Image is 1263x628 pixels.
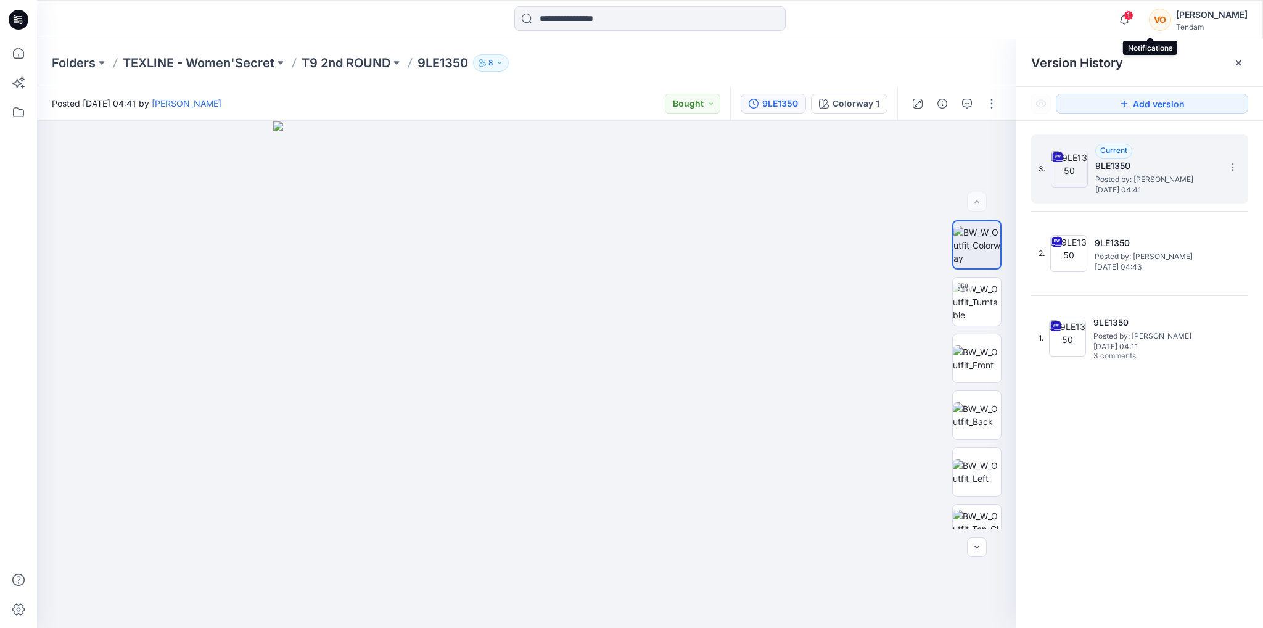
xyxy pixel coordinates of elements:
[1095,236,1218,250] h5: 9LE1350
[953,345,1001,371] img: BW_W_Outfit_Front
[1176,7,1248,22] div: [PERSON_NAME]
[1039,248,1045,259] span: 2.
[473,54,509,72] button: 8
[123,54,274,72] a: TEXLINE - Women'Secret
[1031,56,1123,70] span: Version History
[302,54,390,72] a: T9 2nd ROUND
[1050,235,1087,272] img: 9LE1350
[1233,58,1243,68] button: Close
[811,94,887,114] button: Colorway 1
[1056,94,1248,114] button: Add version
[152,98,221,109] a: [PERSON_NAME]
[741,94,806,114] button: 9LE1350
[418,54,468,72] p: 9LE1350
[932,94,952,114] button: Details
[1093,315,1217,330] h5: 9LE1350
[833,97,879,110] div: Colorway 1
[1095,250,1218,263] span: Posted by: Vivian Ong
[1039,163,1046,175] span: 3.
[762,97,798,110] div: 9LE1350
[52,97,221,110] span: Posted [DATE] 04:41 by
[273,121,780,628] img: eyJhbGciOiJIUzI1NiIsImtpZCI6IjAiLCJzbHQiOiJzZXMiLCJ0eXAiOiJKV1QifQ.eyJkYXRhIjp7InR5cGUiOiJzdG9yYW...
[1095,173,1219,186] span: Posted by: Vivian Ong
[52,54,96,72] a: Folders
[1049,320,1086,357] img: 9LE1350
[1095,263,1218,271] span: [DATE] 04:43
[953,402,1001,428] img: BW_W_Outfit_Back
[1039,333,1044,344] span: 1.
[1093,352,1180,362] span: 3 comments
[1095,186,1219,194] span: [DATE] 04:41
[1093,330,1217,342] span: Posted by: Vivian Ong
[953,510,1001,548] img: BW_W_Outfit_Top_CloseUp
[1124,10,1133,20] span: 1
[1031,94,1051,114] button: Show Hidden Versions
[1149,9,1171,31] div: VO
[953,459,1001,485] img: BW_W_Outfit_Left
[953,283,1001,321] img: BW_W_Outfit_Turntable
[1100,146,1127,155] span: Current
[1176,22,1248,31] div: Tendam
[1051,151,1088,188] img: 9LE1350
[488,56,493,70] p: 8
[1093,342,1217,351] span: [DATE] 04:11
[953,226,1000,265] img: BW_W_Outfit_Colorway
[1095,159,1219,173] h5: 9LE1350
